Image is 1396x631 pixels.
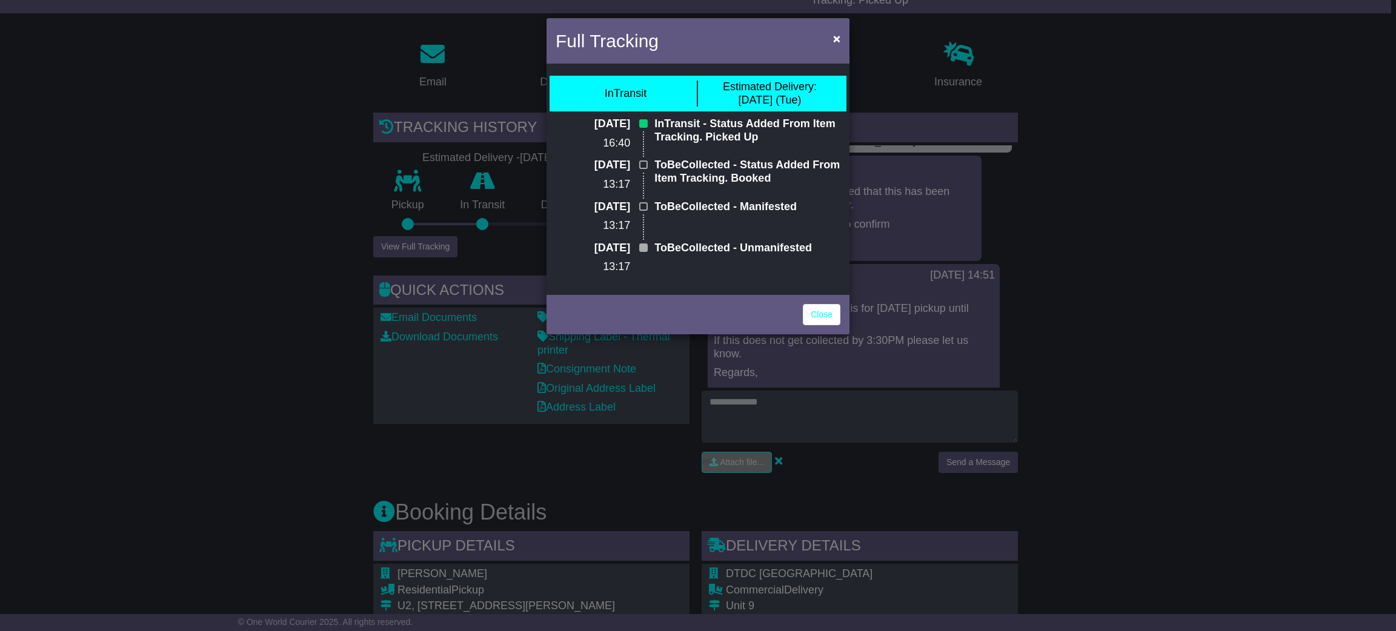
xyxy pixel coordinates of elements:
[723,81,817,107] div: [DATE] (Tue)
[556,27,659,55] h4: Full Tracking
[827,26,846,51] button: Close
[654,159,840,185] p: ToBeCollected - Status Added From Item Tracking. Booked
[556,117,630,131] p: [DATE]
[723,81,817,93] span: Estimated Delivery:
[654,200,840,214] p: ToBeCollected - Manifested
[803,304,840,325] a: Close
[556,219,630,233] p: 13:17
[605,87,646,101] div: InTransit
[556,242,630,255] p: [DATE]
[556,200,630,214] p: [DATE]
[654,117,840,144] p: InTransit - Status Added From Item Tracking. Picked Up
[556,178,630,191] p: 13:17
[833,31,840,45] span: ×
[556,260,630,274] p: 13:17
[556,159,630,172] p: [DATE]
[556,137,630,150] p: 16:40
[654,242,840,255] p: ToBeCollected - Unmanifested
